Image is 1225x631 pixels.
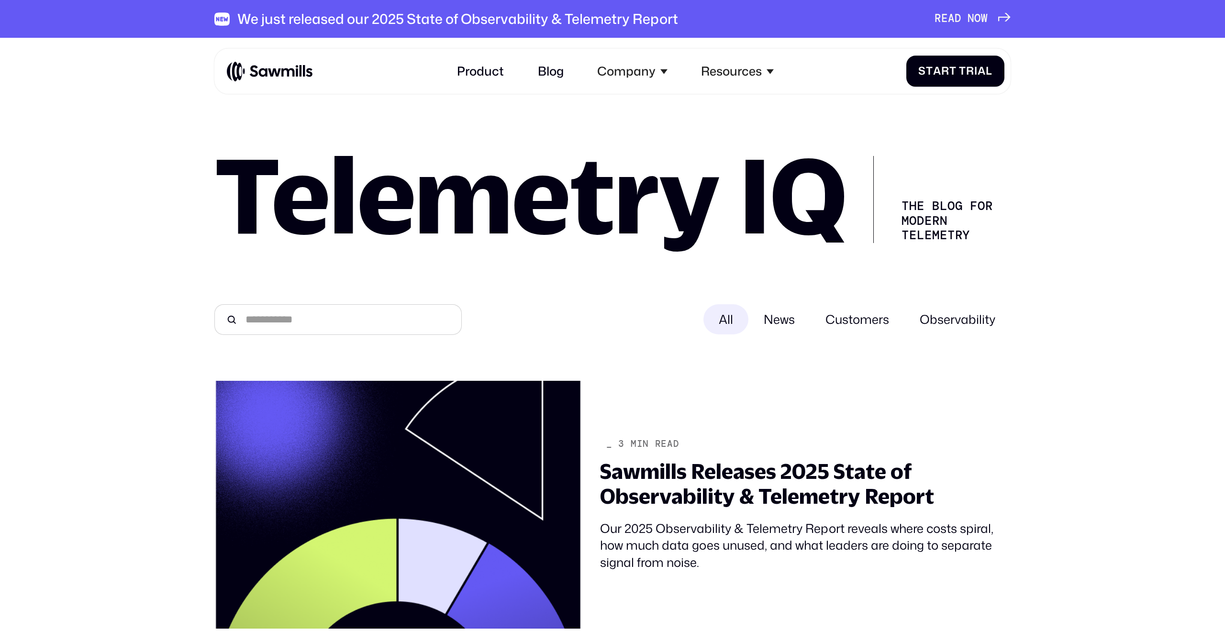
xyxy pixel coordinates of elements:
[974,12,981,25] span: O
[926,65,933,78] span: t
[933,65,941,78] span: a
[974,65,978,78] span: i
[978,65,986,78] span: a
[949,65,957,78] span: t
[600,459,1011,509] div: Sawmills Releases 2025 State of Observability & Telemetry Report
[959,65,966,78] span: T
[237,11,678,27] div: We just released our 2025 State of Observability & Telemetry Report
[214,304,1011,335] form: All
[941,65,949,78] span: r
[904,304,1011,334] span: Observability
[692,55,783,88] div: Resources
[955,12,961,25] span: D
[935,12,941,25] span: R
[600,520,1011,571] div: Our 2025 Observability & Telemetry Report reveals where costs spiral, how much data goes unused, ...
[748,304,810,334] span: News
[935,12,1011,25] a: READNOW
[701,64,762,79] div: Resources
[588,55,677,88] div: Company
[529,55,573,88] a: Blog
[810,304,904,334] span: Customers
[968,12,974,25] span: N
[948,12,955,25] span: A
[631,438,679,449] div: min read
[918,65,926,78] span: S
[906,55,1004,87] a: StartTrial
[966,65,974,78] span: r
[941,12,948,25] span: E
[606,438,612,449] div: _
[703,304,748,334] div: All
[597,64,656,79] div: Company
[981,12,988,25] span: W
[986,65,992,78] span: l
[618,438,624,449] div: 3
[448,55,513,88] a: Product
[873,156,996,243] div: The Blog for Modern telemetry
[214,145,846,243] h1: Telemetry IQ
